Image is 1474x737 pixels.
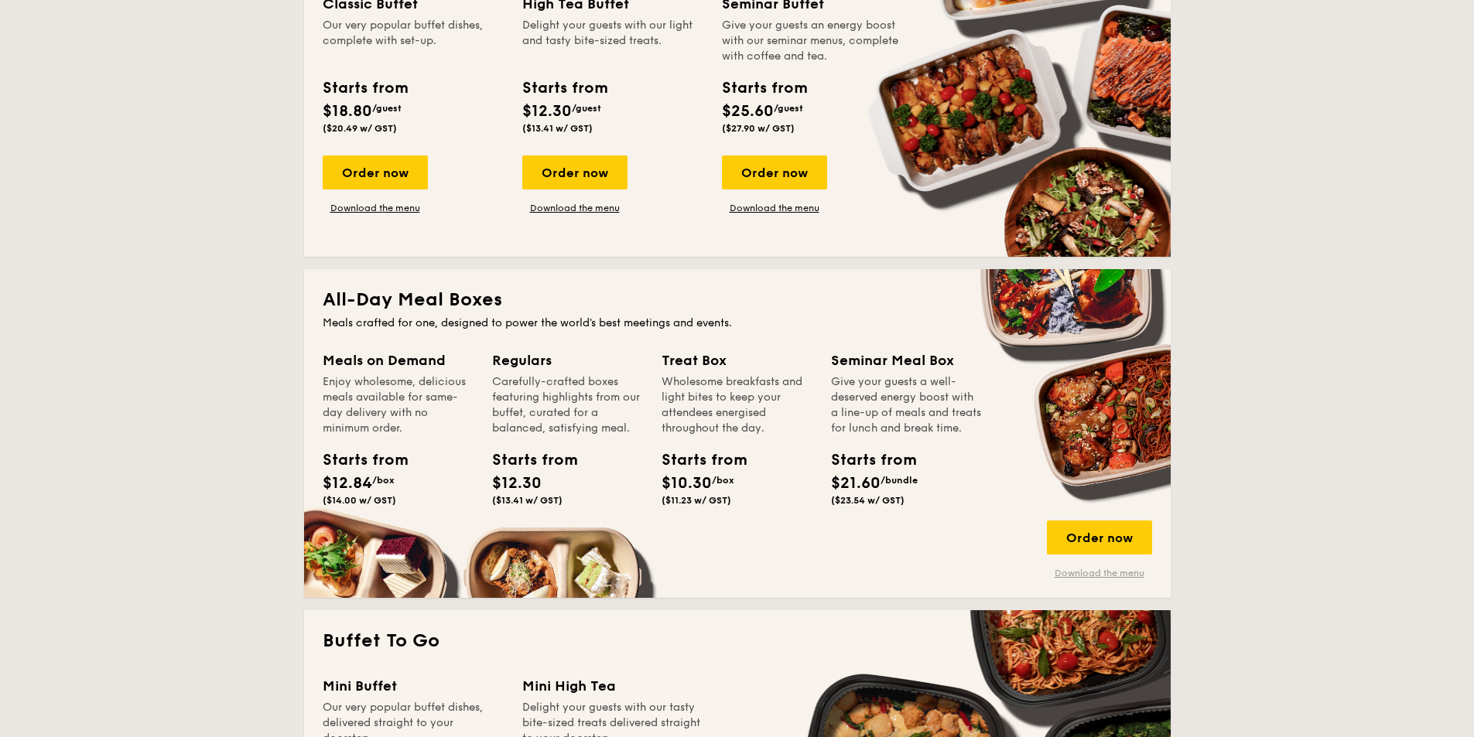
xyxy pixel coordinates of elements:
div: Starts from [323,77,407,100]
span: $12.84 [323,474,372,493]
div: Starts from [492,449,562,472]
div: Mini High Tea [522,675,703,697]
div: Carefully-crafted boxes featuring highlights from our buffet, curated for a balanced, satisfying ... [492,374,643,436]
div: Seminar Meal Box [831,350,982,371]
div: Give your guests an energy boost with our seminar menus, complete with coffee and tea. [722,18,903,64]
span: ($13.41 w/ GST) [522,123,593,134]
span: ($13.41 w/ GST) [492,495,563,506]
a: Download the menu [722,202,827,214]
h2: Buffet To Go [323,629,1152,653]
div: Starts from [522,77,607,100]
span: $21.60 [831,474,881,493]
div: Starts from [323,449,392,472]
span: /guest [774,103,803,114]
span: $18.80 [323,102,372,121]
div: Our very popular buffet dishes, complete with set-up. [323,18,504,64]
div: Meals on Demand [323,350,474,371]
span: $12.30 [522,102,572,121]
span: ($27.90 w/ GST) [722,123,795,134]
div: Starts from [662,449,731,472]
span: $12.30 [492,474,542,493]
span: /guest [372,103,402,114]
div: Order now [323,155,428,189]
div: Wholesome breakfasts and light bites to keep your attendees energised throughout the day. [662,374,812,436]
span: /box [712,475,734,486]
span: $10.30 [662,474,712,493]
div: Starts from [831,449,901,472]
span: /box [372,475,395,486]
div: Order now [1047,520,1152,554]
span: ($11.23 w/ GST) [662,495,731,506]
div: Give your guests a well-deserved energy boost with a line-up of meals and treats for lunch and br... [831,374,982,436]
div: Meals crafted for one, designed to power the world's best meetings and events. [323,316,1152,331]
div: Treat Box [662,350,812,371]
div: Enjoy wholesome, delicious meals available for same-day delivery with no minimum order. [323,374,474,436]
div: Mini Buffet [323,675,504,697]
div: Delight your guests with our light and tasty bite-sized treats. [522,18,703,64]
h2: All-Day Meal Boxes [323,288,1152,312]
div: Starts from [722,77,806,100]
span: ($20.49 w/ GST) [323,123,397,134]
span: ($14.00 w/ GST) [323,495,396,506]
div: Regulars [492,350,643,371]
span: $25.60 [722,102,774,121]
span: /bundle [881,475,918,486]
span: /guest [572,103,601,114]
a: Download the menu [522,202,628,214]
a: Download the menu [1047,567,1152,579]
span: ($23.54 w/ GST) [831,495,905,506]
div: Order now [522,155,628,189]
div: Order now [722,155,827,189]
a: Download the menu [323,202,428,214]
